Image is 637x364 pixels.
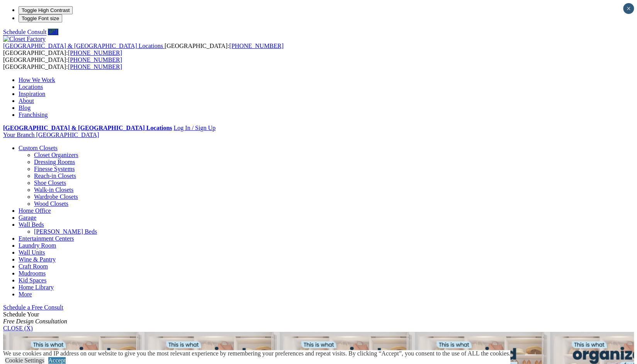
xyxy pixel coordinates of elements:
[34,193,78,200] a: Wardrobe Closets
[3,56,122,70] span: [GEOGRAPHIC_DATA]: [GEOGRAPHIC_DATA]:
[3,43,163,49] span: [GEOGRAPHIC_DATA] & [GEOGRAPHIC_DATA] Locations
[3,29,46,35] a: Schedule Consult
[19,235,74,242] a: Entertainment Centers
[623,3,634,14] button: Close
[34,179,66,186] a: Shoe Closets
[3,132,34,138] span: Your Branch
[19,277,46,284] a: Kid Spaces
[34,159,75,165] a: Dressing Rooms
[19,14,62,22] button: Toggle Font size
[229,43,283,49] a: [PHONE_NUMBER]
[3,311,67,325] span: Schedule Your
[3,318,67,325] em: Free Design Consultation
[19,77,55,83] a: How We Work
[34,200,68,207] a: Wood Closets
[68,50,122,56] a: [PHONE_NUMBER]
[48,357,66,364] a: Accept
[3,132,99,138] a: Your Branch [GEOGRAPHIC_DATA]
[19,249,45,256] a: Wall Units
[36,132,99,138] span: [GEOGRAPHIC_DATA]
[3,350,510,357] div: We use cookies and IP address on our website to give you the most relevant experience by remember...
[3,43,165,49] a: [GEOGRAPHIC_DATA] & [GEOGRAPHIC_DATA] Locations
[34,152,78,158] a: Closet Organizers
[68,63,122,70] a: [PHONE_NUMBER]
[22,7,70,13] span: Toggle High Contrast
[3,125,172,131] a: [GEOGRAPHIC_DATA] & [GEOGRAPHIC_DATA] Locations
[34,228,97,235] a: [PERSON_NAME] Beds
[19,6,73,14] button: Toggle High Contrast
[3,36,46,43] img: Closet Factory
[19,91,45,97] a: Inspiration
[19,104,31,111] a: Blog
[19,291,32,297] a: More menu text will display only on big screen
[3,43,284,56] span: [GEOGRAPHIC_DATA]: [GEOGRAPHIC_DATA]:
[48,29,58,35] a: Call
[19,284,54,291] a: Home Library
[5,357,44,364] a: Cookie Settings
[19,256,56,263] a: Wine & Pantry
[22,15,59,21] span: Toggle Font size
[68,56,122,63] a: [PHONE_NUMBER]
[19,263,48,270] a: Craft Room
[173,125,215,131] a: Log In / Sign Up
[3,304,63,311] a: Schedule a Free Consult (opens a dropdown menu)
[19,84,43,90] a: Locations
[19,214,36,221] a: Garage
[19,145,58,151] a: Custom Closets
[3,325,33,332] a: CLOSE (X)
[34,186,73,193] a: Walk-in Closets
[19,242,56,249] a: Laundry Room
[19,111,48,118] a: Franchising
[19,207,51,214] a: Home Office
[19,97,34,104] a: About
[34,166,75,172] a: Finesse Systems
[34,173,76,179] a: Reach-in Closets
[19,221,44,228] a: Wall Beds
[19,270,46,277] a: Mudrooms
